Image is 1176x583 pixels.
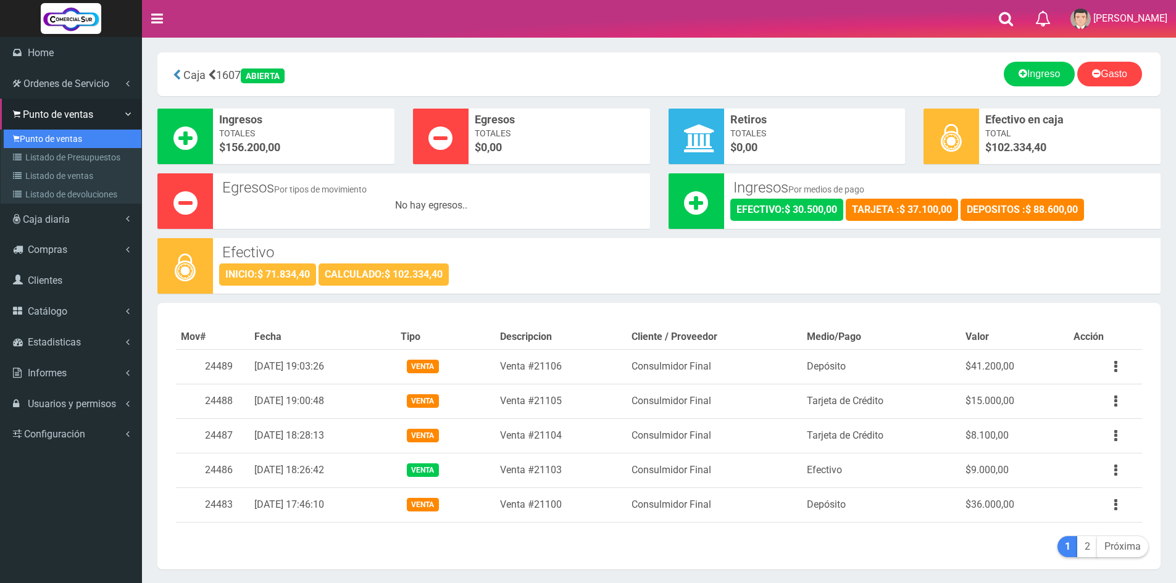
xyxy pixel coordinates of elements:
[627,325,803,349] th: Cliente / Proveedor
[385,268,443,280] strong: $ 102.334,40
[241,68,285,83] div: ABIERTA
[219,139,388,155] span: $
[219,199,644,213] div: No hay egresos..
[733,180,1152,196] h3: Ingresos
[788,184,864,194] small: Por medios de pago
[225,141,280,154] font: 156.200,00
[1070,9,1091,29] img: User Image
[802,384,961,418] td: Tarjeta de Crédito
[4,130,141,148] a: Punto de ventas
[23,109,93,120] span: Punto de ventas
[802,453,961,487] td: Efectivo
[28,367,67,379] span: Informes
[41,3,101,34] img: Logo grande
[802,418,961,453] td: Tarjeta de Crédito
[28,398,116,410] span: Usuarios y permisos
[176,418,249,453] td: 24487
[176,453,249,487] td: 24486
[274,184,367,194] small: Por tipos de movimiento
[249,418,396,453] td: [DATE] 18:28:13
[961,453,1068,487] td: $9.000,00
[481,141,502,154] font: 0,00
[28,336,81,348] span: Estadisticas
[396,325,494,349] th: Tipo
[1077,62,1142,86] a: Gasto
[1065,540,1070,552] b: 1
[802,325,961,349] th: Medio/Pago
[495,349,627,384] td: Venta #21106
[249,384,396,418] td: [DATE] 19:00:48
[249,349,396,384] td: [DATE] 19:03:26
[176,349,249,384] td: 24489
[495,453,627,487] td: Venta #21103
[4,185,141,204] a: Listado de devoluciones
[495,418,627,453] td: Venta #21104
[219,112,388,128] span: Ingresos
[176,384,249,418] td: 24488
[846,199,958,221] div: TARJETA :
[167,62,495,87] div: 1607
[407,498,438,511] span: Venta
[961,384,1068,418] td: $15.000,00
[407,360,438,373] span: Venta
[899,204,952,215] strong: $ 37.100,00
[961,325,1068,349] th: Valor
[730,139,899,155] span: $
[627,349,803,384] td: Consulmidor Final
[802,487,961,522] td: Depósito
[1097,536,1148,558] a: Próxima
[4,148,141,167] a: Listado de Presupuestos
[28,47,54,59] span: Home
[249,453,396,487] td: [DATE] 18:26:42
[4,167,141,185] a: Listado de ventas
[24,428,85,440] span: Configuración
[985,127,1154,139] span: Total
[249,487,396,522] td: [DATE] 17:46:10
[257,268,310,280] strong: $ 71.834,40
[319,263,449,286] div: CALCULADO:
[495,384,627,418] td: Venta #21105
[736,141,757,154] font: 0,00
[730,112,899,128] span: Retiros
[407,463,438,476] span: Venta
[23,213,70,225] span: Caja diaria
[961,349,1068,384] td: $41.200,00
[1004,62,1075,86] a: Ingreso
[183,68,206,81] span: Caja
[222,180,641,196] h3: Egresos
[23,78,109,89] span: Ordenes de Servicio
[219,263,316,286] div: INICIO:
[961,487,1068,522] td: $36.000,00
[961,199,1084,221] div: DEPOSITOS :
[991,141,1046,154] span: 102.334,40
[985,139,1154,155] span: $
[475,127,644,139] span: Totales
[985,112,1154,128] span: Efectivo en caja
[802,349,961,384] td: Depósito
[475,139,644,155] span: $
[627,384,803,418] td: Consulmidor Final
[176,487,249,522] td: 24483
[407,394,438,407] span: Venta
[407,429,438,442] span: Venta
[28,275,62,286] span: Clientes
[249,325,396,349] th: Fecha
[475,112,644,128] span: Egresos
[785,204,837,215] strong: $ 30.500,00
[1093,12,1167,24] span: [PERSON_NAME]
[495,325,627,349] th: Descripcion
[495,487,627,522] td: Venta #21100
[222,244,1151,260] h3: Efectivo
[627,453,803,487] td: Consulmidor Final
[1025,204,1078,215] strong: $ 88.600,00
[730,127,899,139] span: Totales
[961,418,1068,453] td: $8.100,00
[1077,536,1098,558] a: 2
[1069,325,1142,349] th: Acción
[176,325,249,349] th: Mov#
[627,487,803,522] td: Consulmidor Final
[28,244,67,255] span: Compras
[627,418,803,453] td: Consulmidor Final
[28,305,67,317] span: Catálogo
[219,127,388,139] span: Totales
